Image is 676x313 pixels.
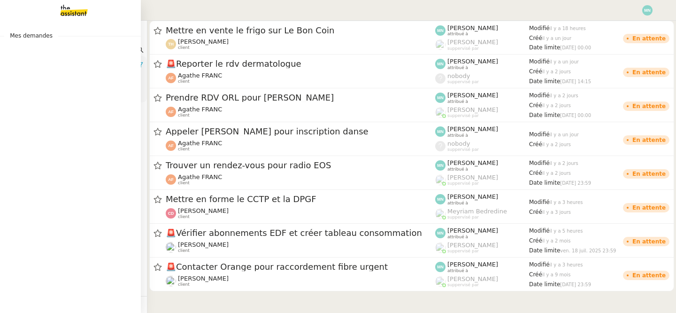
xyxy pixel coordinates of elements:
span: [PERSON_NAME] [178,38,229,45]
img: svg [166,141,176,151]
app-user-label: suppervisé par [435,174,529,186]
span: Date limite [529,180,560,186]
span: suppervisé par [447,249,479,254]
span: client [178,180,190,186]
span: suppervisé par [447,147,479,152]
span: [PERSON_NAME] [447,39,498,46]
img: svg [435,194,446,204]
span: client [178,214,190,219]
img: users%2FoFdbodQ3TgNoWt9kP3GXAs5oaCq1%2Favatar%2Fprofile-pic.png [435,276,446,287]
span: il y a un jour [542,36,571,41]
app-user-label: suppervisé par [435,275,529,288]
span: Prendre RDV ORL pour [PERSON_NAME] [166,94,435,102]
span: ven. 18 juil. 2025 23:59 [560,248,616,253]
span: attribué à [447,268,468,274]
app-user-label: suppervisé par [435,208,529,220]
img: svg [166,174,176,185]
span: [PERSON_NAME] [447,261,498,268]
span: [DATE] 23:59 [560,282,591,287]
app-user-label: suppervisé par [435,242,529,254]
span: Créé [529,209,542,215]
img: users%2FoFdbodQ3TgNoWt9kP3GXAs5oaCq1%2Favatar%2Fprofile-pic.png [435,243,446,253]
span: Créé [529,271,542,278]
span: Agathe FRANC [178,72,222,79]
span: il y a 2 jours [550,161,578,166]
app-user-detailed-label: client [166,275,435,287]
span: attribué à [447,133,468,138]
span: [PERSON_NAME] [447,275,498,282]
span: [PERSON_NAME] [447,242,498,249]
span: Appeler [PERSON_NAME] pour inscription danse [166,127,435,136]
span: [PERSON_NAME] [447,125,498,133]
span: Contacter Orange pour raccordement fibre urgent [166,263,435,271]
span: Mettre en forme le CCTP et la DPGF [166,195,435,203]
span: Créé [529,141,542,148]
span: [PERSON_NAME] [178,241,229,248]
span: suppervisé par [447,282,479,288]
span: il y a un jour [550,132,579,137]
img: svg [166,39,176,49]
span: Reporter le rdv dermatologue [166,60,435,68]
span: Modifié [529,131,550,138]
span: Date limite [529,44,560,51]
span: il y a 3 jours [542,210,571,215]
span: Vérifier abonnements EDF et créer tableau consommation [166,229,435,237]
span: il y a 18 heures [550,26,586,31]
span: Date limite [529,78,560,85]
app-user-label: suppervisé par [435,39,529,51]
span: suppervisé par [447,46,479,51]
span: suppervisé par [447,79,479,85]
img: svg [166,107,176,117]
app-user-label: attribué à [435,125,529,138]
span: client [178,248,190,253]
span: [DATE] 23:59 [560,180,591,186]
span: [PERSON_NAME] [447,92,498,99]
span: Créé [529,237,542,244]
span: suppervisé par [447,113,479,118]
img: svg [435,93,446,103]
div: En attente [632,36,666,41]
img: svg [435,262,446,272]
span: [PERSON_NAME] [447,174,498,181]
img: users%2FyQfMwtYgTqhRP2YHWHmG2s2LYaD3%2Favatar%2Fprofile-pic.png [435,39,446,50]
span: il y a 5 heures [550,228,583,234]
span: Modifié [529,227,550,234]
span: attribué à [447,235,468,240]
img: users%2FaellJyylmXSg4jqeVbanehhyYJm1%2Favatar%2Fprofile-pic%20(4).png [435,209,446,219]
app-user-label: suppervisé par [435,140,529,152]
span: Modifié [529,199,550,205]
span: [PERSON_NAME] [447,24,498,31]
app-user-label: attribué à [435,159,529,172]
span: [PERSON_NAME] [447,227,498,234]
app-user-label: attribué à [435,193,529,205]
div: En attente [632,273,666,278]
span: nobody [447,72,470,79]
span: attribué à [447,99,468,104]
span: Mettre en vente le frigo sur Le Bon Coin [166,26,435,35]
span: il y a 3 heures [550,200,583,205]
span: attribué à [447,65,468,70]
span: client [178,45,190,50]
app-user-detailed-label: client [166,106,435,118]
span: Modifié [529,58,550,65]
span: [DATE] 00:00 [560,113,591,118]
app-user-detailed-label: client [166,241,435,253]
span: Date limite [529,247,560,254]
app-user-label: attribué à [435,227,529,239]
div: En attente [632,171,666,177]
app-user-label: suppervisé par [435,106,529,118]
span: il y a 2 mois [542,238,571,243]
span: [PERSON_NAME] [447,159,498,166]
span: Trouver un rendez-vous pour radio EOS [166,161,435,170]
span: suppervisé par [447,181,479,186]
span: il y a 2 jours [542,103,571,108]
div: En attente [632,205,666,211]
span: Date limite [529,281,560,288]
span: nobody [447,140,470,147]
div: En attente [632,103,666,109]
span: Modifié [529,25,550,31]
img: svg [166,208,176,219]
img: svg [435,160,446,171]
span: il y a 3 heures [550,262,583,267]
app-user-detailed-label: client [166,173,435,186]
